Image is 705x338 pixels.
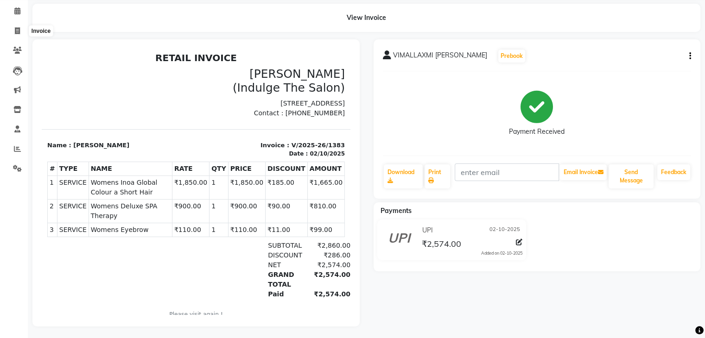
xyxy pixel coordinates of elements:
span: ₹2,574.00 [421,238,461,251]
a: Print [425,164,450,188]
td: 1 [6,127,16,151]
td: SERVICE [15,151,47,175]
td: ₹110.00 [130,175,167,188]
a: Feedback [657,164,690,180]
td: ₹1,850.00 [130,127,167,151]
div: GRAND TOTAL [221,221,265,241]
p: [STREET_ADDRESS] [160,50,303,60]
td: SERVICE [15,127,47,151]
div: ₹2,860.00 [265,192,309,202]
div: Date : [247,101,266,109]
td: SERVICE [15,175,47,188]
span: Womens Eyebrow [49,176,128,186]
td: 1 [168,151,187,175]
div: ₹286.00 [265,202,309,212]
div: View Invoice [32,4,700,32]
th: AMOUNT [266,113,303,127]
th: TYPE [15,113,47,127]
div: Added on 02-10-2025 [481,250,522,257]
td: ₹810.00 [266,151,303,175]
td: ₹185.00 [224,127,266,151]
span: 02-10-2025 [489,225,520,235]
div: Payment Received [509,127,565,137]
td: ₹90.00 [224,151,266,175]
div: ₹2,574.00 [265,221,309,241]
td: ₹110.00 [186,175,223,188]
div: Paid [221,241,265,250]
td: ₹900.00 [130,151,167,175]
div: SUBTOTAL [221,192,265,202]
h3: [PERSON_NAME] (Indulge The Salon) [160,19,303,46]
th: QTY [168,113,187,127]
td: 1 [168,175,187,188]
div: Invoice [29,25,53,37]
p: Please visit again ! [6,262,303,270]
span: VIMALLAXMI [PERSON_NAME] [393,50,487,63]
a: Download [384,164,423,188]
td: 2 [6,151,16,175]
td: ₹900.00 [186,151,223,175]
input: enter email [455,163,559,181]
th: # [6,113,16,127]
h2: RETAIL INVOICE [6,4,303,15]
td: 1 [168,127,187,151]
button: Prebook [498,50,525,63]
p: Name : [PERSON_NAME] [6,92,149,101]
button: Email Invoice [559,164,607,180]
td: ₹1,850.00 [186,127,223,151]
span: Womens Inoa Global Colour a Short Hair [49,129,128,149]
div: 02/10/2025 [268,101,303,109]
span: UPI [422,225,432,235]
p: Contact : [PHONE_NUMBER] [160,60,303,69]
td: ₹1,665.00 [266,127,303,151]
div: ₹2,574.00 [265,212,309,221]
td: ₹99.00 [266,175,303,188]
span: Payments [381,207,412,215]
th: RATE [130,113,167,127]
th: NAME [47,113,130,127]
th: DISCOUNT [224,113,266,127]
td: 3 [6,175,16,188]
button: Send Message [609,164,654,188]
td: ₹11.00 [224,175,266,188]
th: PRICE [186,113,223,127]
span: Womens Deluxe SPA Therapy [49,153,128,172]
div: ₹2,574.00 [265,241,309,250]
p: Invoice : V/2025-26/1383 [160,92,303,101]
div: DISCOUNT [221,202,265,212]
div: NET [221,212,265,221]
